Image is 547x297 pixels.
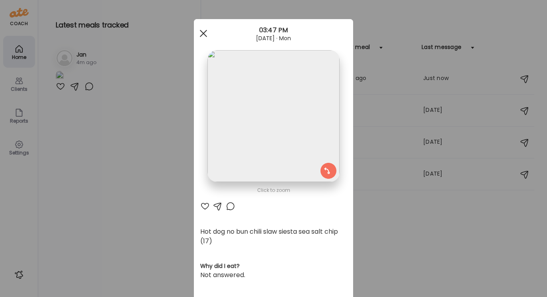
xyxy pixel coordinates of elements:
div: Hot dog no bun chili slaw siesta sea salt chip (17) [200,227,347,246]
div: Click to zoom [200,186,347,195]
h3: Why did I eat? [200,262,347,270]
div: 03:47 PM [194,25,353,35]
img: images%2FgxsDnAh2j9WNQYhcT5jOtutxUNC2%2F1UUO4LHa8bijnTUszn6w%2FKoauK1hUifg4PHvUOQlx_1080 [207,50,339,182]
div: Not answered. [200,270,347,280]
div: [DATE] · Mon [194,35,353,41]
